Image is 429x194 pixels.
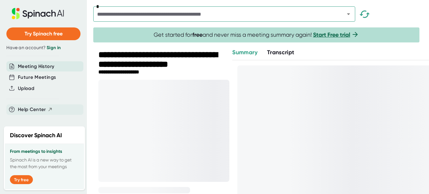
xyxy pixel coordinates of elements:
b: free [192,31,203,38]
button: Try Spinach free [6,27,80,40]
span: Get started for and never miss a meeting summary again! [154,31,359,39]
a: Sign in [47,45,61,50]
button: Open [344,10,353,19]
span: Transcript [267,49,295,56]
button: Help Center [18,106,53,113]
span: Help Center [18,106,46,113]
h2: Discover Spinach AI [10,131,62,140]
button: Transcript [267,48,295,57]
button: Try free [10,175,33,184]
h3: From meetings to insights [10,149,79,154]
p: Spinach AI is a new way to get the most from your meetings [10,157,79,170]
button: Upload [18,85,34,92]
div: Have an account? [6,45,80,51]
iframe: Intercom live chat [407,172,423,188]
span: Summary [232,49,257,56]
a: Start Free trial [313,31,350,38]
button: Summary [232,48,257,57]
span: Try Spinach free [25,31,63,37]
button: Meeting History [18,63,54,70]
button: Future Meetings [18,74,56,81]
